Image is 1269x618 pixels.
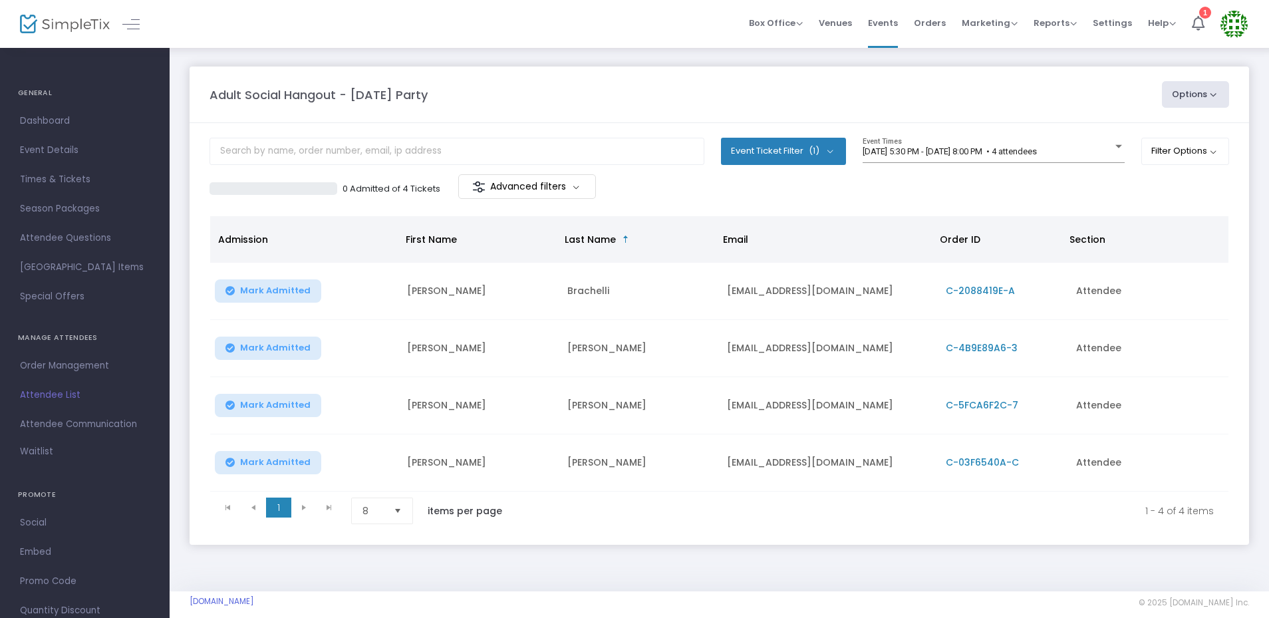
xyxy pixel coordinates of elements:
span: Order Management [20,357,150,375]
span: Special Offers [20,288,150,305]
td: [EMAIL_ADDRESS][DOMAIN_NAME] [719,434,937,492]
td: [PERSON_NAME] [399,320,559,377]
a: [DOMAIN_NAME] [190,596,254,607]
td: [EMAIL_ADDRESS][DOMAIN_NAME] [719,320,937,377]
button: Mark Admitted [215,279,321,303]
p: 0 Admitted of 4 Tickets [343,182,440,196]
div: 1 [1199,7,1211,19]
button: Mark Admitted [215,394,321,417]
span: C-03F6540A-C [946,456,1019,469]
span: Mark Admitted [240,457,311,468]
label: items per page [428,504,502,518]
span: Marketing [962,17,1018,29]
span: Page 1 [266,498,291,518]
span: Season Packages [20,200,150,218]
td: [EMAIL_ADDRESS][DOMAIN_NAME] [719,377,937,434]
span: Last Name [565,233,616,246]
input: Search by name, order number, email, ip address [210,138,704,165]
span: C-4B9E89A6-3 [946,341,1018,355]
button: Mark Admitted [215,451,321,474]
span: Social [20,514,150,532]
td: [PERSON_NAME] [399,434,559,492]
span: Orders [914,6,946,40]
span: Reports [1034,17,1077,29]
span: C-2088419E-A [946,284,1015,297]
span: Sortable [621,234,631,245]
td: [PERSON_NAME] [559,320,720,377]
span: [DATE] 5:30 PM - [DATE] 8:00 PM • 4 attendees [863,146,1037,156]
span: Waitlist [20,445,53,458]
span: Venues [819,6,852,40]
span: © 2025 [DOMAIN_NAME] Inc. [1139,597,1249,608]
span: Events [868,6,898,40]
span: Section [1069,233,1105,246]
span: [GEOGRAPHIC_DATA] Items [20,259,150,276]
span: Attendee List [20,386,150,404]
m-panel-title: Adult Social Hangout - [DATE] Party [210,86,428,104]
span: First Name [406,233,457,246]
h4: PROMOTE [18,482,152,508]
span: Attendee Questions [20,230,150,247]
span: Attendee Communication [20,416,150,433]
button: Options [1162,81,1230,108]
td: Brachelli [559,263,720,320]
span: Settings [1093,6,1132,40]
h4: GENERAL [18,80,152,106]
span: Mark Admitted [240,400,311,410]
span: Box Office [749,17,803,29]
m-button: Advanced filters [458,174,596,199]
span: Times & Tickets [20,171,150,188]
td: [PERSON_NAME] [559,377,720,434]
td: Attendee [1068,320,1228,377]
h4: MANAGE ATTENDEES [18,325,152,351]
td: Attendee [1068,263,1228,320]
div: Data table [210,216,1228,492]
span: Mark Admitted [240,285,311,296]
td: Attendee [1068,377,1228,434]
button: Event Ticket Filter(1) [721,138,846,164]
img: filter [472,180,486,194]
span: 8 [362,504,383,518]
td: [PERSON_NAME] [399,263,559,320]
span: (1) [809,146,819,156]
span: Email [723,233,748,246]
button: Select [388,498,407,524]
td: Attendee [1068,434,1228,492]
button: Mark Admitted [215,337,321,360]
span: Help [1148,17,1176,29]
span: Order ID [940,233,980,246]
span: Event Details [20,142,150,159]
span: Promo Code [20,573,150,590]
span: Admission [218,233,268,246]
td: [PERSON_NAME] [399,377,559,434]
span: Dashboard [20,112,150,130]
button: Filter Options [1141,138,1230,164]
span: Mark Admitted [240,343,311,353]
td: [EMAIL_ADDRESS][DOMAIN_NAME] [719,263,937,320]
td: [PERSON_NAME] [559,434,720,492]
span: C-5FCA6F2C-7 [946,398,1018,412]
kendo-pager-info: 1 - 4 of 4 items [530,498,1214,524]
span: Embed [20,543,150,561]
